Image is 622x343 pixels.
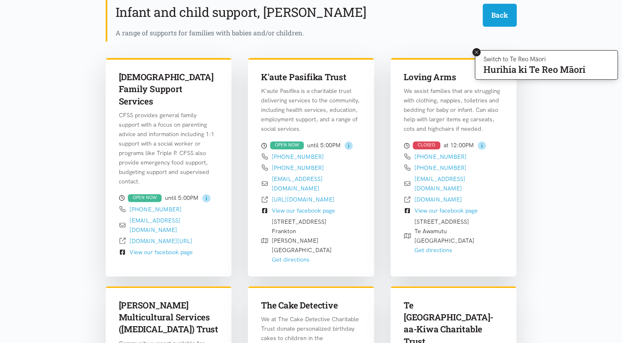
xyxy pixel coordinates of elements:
h3: [DEMOGRAPHIC_DATA] Family Support Services [119,71,219,107]
p: CFSS provides general family support with a focus on parenting advice and information including 1... [119,111,219,186]
div: OPEN NOW [270,141,304,149]
p: K'aute Pasifika is a charitable trust delivering services to the community, including health serv... [261,86,361,134]
div: OPEN NOW [128,194,162,202]
div: A range of supports for families with babies and/or children. [116,28,517,38]
p: Hurihia ki Te Reo Māori [483,66,585,73]
h3: [PERSON_NAME] Multicultural Services ([MEDICAL_DATA]) Trust [119,299,219,336]
a: [PHONE_NUMBER] [129,206,182,213]
button: Back [483,4,517,26]
a: View our facebook page [272,207,335,214]
a: [PHONE_NUMBER] [272,164,324,171]
a: [EMAIL_ADDRESS][DOMAIN_NAME] [414,175,465,192]
div: at 12:00PM [404,141,504,151]
div: [STREET_ADDRESS] Frankton [PERSON_NAME] [GEOGRAPHIC_DATA] [272,217,332,264]
a: View our facebook page [414,207,478,214]
a: [DOMAIN_NAME] [414,196,462,203]
p: We assist families that are struggling with clothing, nappies, toiletries and bedding for baby or... [404,86,504,134]
a: [EMAIL_ADDRESS][DOMAIN_NAME] [272,175,323,192]
a: Get directions [414,246,452,254]
p: Switch to Te Reo Māori [483,57,585,62]
div: [STREET_ADDRESS] Te Awamutu [GEOGRAPHIC_DATA] [414,217,474,255]
a: Get directions [272,256,310,263]
a: [EMAIL_ADDRESS][DOMAIN_NAME] [129,217,180,234]
div: until 5:00PM [119,193,219,203]
a: [PHONE_NUMBER] [414,164,467,171]
h3: The Cake Detective [261,299,361,311]
h2: Infant and child support, [PERSON_NAME] [116,4,366,21]
div: CLOSED [413,141,440,149]
a: [DOMAIN_NAME][URL] [129,237,192,245]
a: View our facebook page [129,248,193,256]
div: until 5:00PM [261,141,361,151]
a: [URL][DOMAIN_NAME] [272,196,335,203]
h3: K'aute Pasifika Trust [261,71,361,83]
h3: Loving Arms [404,71,504,83]
a: [PHONE_NUMBER] [272,153,324,160]
a: [PHONE_NUMBER] [414,153,467,160]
